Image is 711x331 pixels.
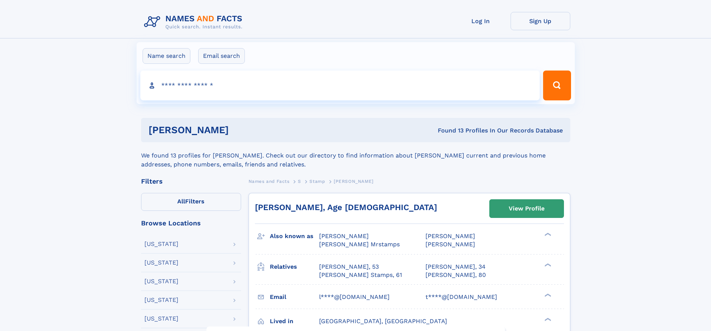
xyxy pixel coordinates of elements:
[255,203,437,212] a: [PERSON_NAME], Age [DEMOGRAPHIC_DATA]
[511,12,570,30] a: Sign Up
[543,262,552,267] div: ❯
[309,179,325,184] span: Stamp
[425,263,486,271] a: [PERSON_NAME], 34
[141,142,570,169] div: We found 13 profiles for [PERSON_NAME]. Check out our directory to find information about [PERSON...
[298,179,301,184] span: S
[270,230,319,243] h3: Also known as
[144,316,178,322] div: [US_STATE]
[319,271,402,279] a: [PERSON_NAME] Stamps, 61
[333,127,563,135] div: Found 13 Profiles In Our Records Database
[177,198,185,205] span: All
[249,177,290,186] a: Names and Facts
[543,293,552,297] div: ❯
[490,200,564,218] a: View Profile
[149,125,333,135] h1: [PERSON_NAME]
[141,178,241,185] div: Filters
[334,179,374,184] span: [PERSON_NAME]
[144,241,178,247] div: [US_STATE]
[425,232,475,240] span: [PERSON_NAME]
[425,271,486,279] a: [PERSON_NAME], 80
[309,177,325,186] a: Stamp
[543,71,571,100] button: Search Button
[270,260,319,273] h3: Relatives
[144,260,178,266] div: [US_STATE]
[319,232,369,240] span: [PERSON_NAME]
[270,291,319,303] h3: Email
[543,317,552,322] div: ❯
[451,12,511,30] a: Log In
[319,263,379,271] a: [PERSON_NAME], 53
[140,71,540,100] input: search input
[319,241,400,248] span: [PERSON_NAME] Mrstamps
[509,200,545,217] div: View Profile
[425,241,475,248] span: [PERSON_NAME]
[319,318,447,325] span: [GEOGRAPHIC_DATA], [GEOGRAPHIC_DATA]
[270,315,319,328] h3: Lived in
[198,48,245,64] label: Email search
[543,232,552,237] div: ❯
[141,193,241,211] label: Filters
[141,12,249,32] img: Logo Names and Facts
[141,220,241,227] div: Browse Locations
[298,177,301,186] a: S
[143,48,190,64] label: Name search
[144,297,178,303] div: [US_STATE]
[144,278,178,284] div: [US_STATE]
